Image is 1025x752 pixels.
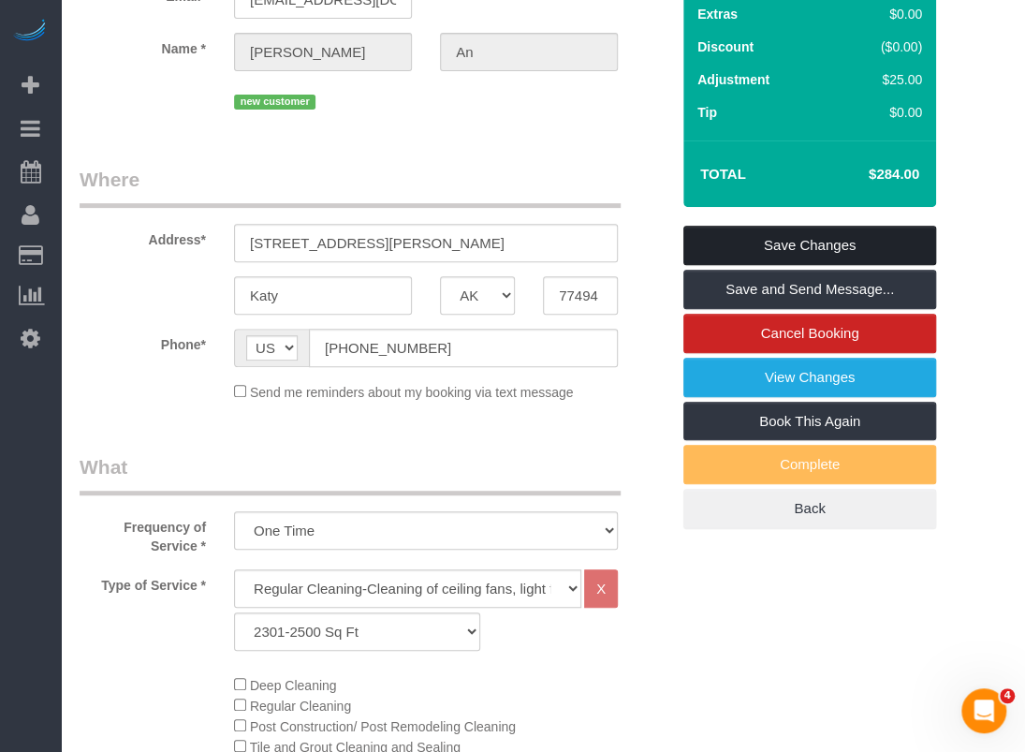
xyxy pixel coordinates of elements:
[66,33,220,58] label: Name *
[11,19,49,45] img: Automaid Logo
[835,37,922,56] div: ($0.00)
[835,5,922,23] div: $0.00
[683,270,936,309] a: Save and Send Message...
[66,224,220,249] label: Address*
[697,103,717,122] label: Tip
[700,166,746,182] strong: Total
[309,329,618,367] input: Phone*
[697,37,754,56] label: Discount
[1000,688,1015,703] span: 4
[250,385,574,400] span: Send me reminders about my booking via text message
[80,166,621,208] legend: Where
[683,226,936,265] a: Save Changes
[80,453,621,495] legend: What
[683,358,936,397] a: View Changes
[250,719,516,734] span: Post Construction/ Post Remodeling Cleaning
[697,5,738,23] label: Extras
[440,33,618,71] input: Last Name*
[234,276,412,315] input: City*
[66,569,220,595] label: Type of Service *
[66,329,220,354] label: Phone*
[66,511,220,555] label: Frequency of Service *
[835,103,922,122] div: $0.00
[234,33,412,71] input: First Name*
[250,699,351,714] span: Regular Cleaning
[835,70,922,89] div: $25.00
[683,402,936,441] a: Book This Again
[683,489,936,528] a: Back
[250,678,337,693] span: Deep Cleaning
[697,70,769,89] label: Adjustment
[683,314,936,353] a: Cancel Booking
[813,167,919,183] h4: $284.00
[543,276,618,315] input: Zip Code*
[234,95,315,110] span: new customer
[961,688,1006,733] iframe: Intercom live chat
